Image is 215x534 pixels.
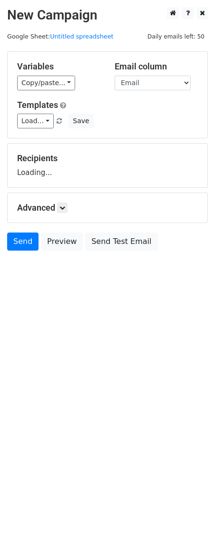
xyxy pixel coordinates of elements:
a: Send Test Email [85,233,157,251]
a: Preview [41,233,83,251]
a: Copy/paste... [17,76,75,90]
a: Templates [17,100,58,110]
span: Daily emails left: 50 [144,31,208,42]
button: Save [68,114,93,128]
a: Untitled spreadsheet [50,33,113,40]
h5: Recipients [17,153,198,164]
h5: Advanced [17,203,198,213]
div: Loading... [17,153,198,178]
a: Load... [17,114,54,128]
a: Send [7,233,39,251]
h5: Variables [17,61,100,72]
a: Daily emails left: 50 [144,33,208,40]
h5: Email column [115,61,198,72]
h2: New Campaign [7,7,208,23]
small: Google Sheet: [7,33,114,40]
